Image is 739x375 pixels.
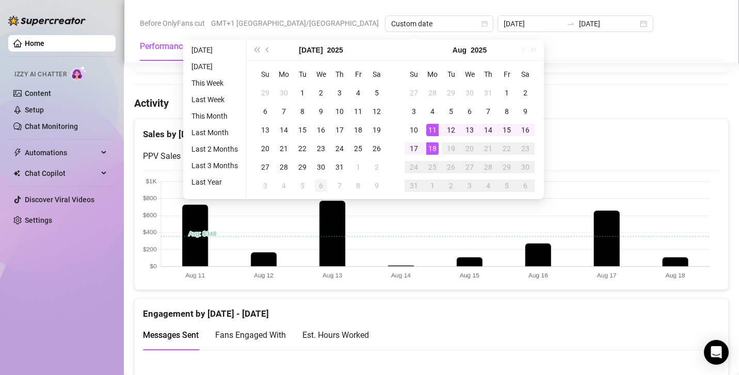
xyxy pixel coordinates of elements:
td: 2025-07-09 [312,102,330,121]
div: Open Intercom Messenger [704,340,729,365]
div: 14 [482,124,494,136]
div: 3 [408,105,420,118]
div: 30 [519,161,532,173]
div: 17 [333,124,346,136]
div: Engagement by [DATE] - [DATE] [143,299,720,321]
button: Choose a year [327,40,343,60]
td: 2025-07-27 [256,158,275,176]
div: 8 [501,105,513,118]
td: 2025-07-27 [405,84,423,102]
td: 2025-08-05 [442,102,460,121]
li: This Month [187,110,242,122]
div: 12 [371,105,383,118]
div: 22 [501,142,513,155]
th: Su [405,65,423,84]
li: Last Month [187,126,242,139]
td: 2025-07-15 [293,121,312,139]
div: 22 [296,142,309,155]
td: 2025-08-21 [479,139,497,158]
td: 2025-07-16 [312,121,330,139]
th: Su [256,65,275,84]
div: 6 [463,105,476,118]
td: 2025-08-08 [349,176,367,195]
td: 2025-07-17 [330,121,349,139]
div: 3 [333,87,346,99]
td: 2025-07-02 [312,84,330,102]
td: 2025-09-04 [479,176,497,195]
th: Mo [275,65,293,84]
th: Th [330,65,349,84]
li: Last 2 Months [187,143,242,155]
td: 2025-07-25 [349,139,367,158]
div: 4 [482,180,494,192]
div: 27 [259,161,271,173]
div: 30 [315,161,327,173]
td: 2025-08-11 [423,121,442,139]
li: [DATE] [187,44,242,56]
td: 2025-07-12 [367,102,386,121]
td: 2025-07-14 [275,121,293,139]
button: Choose a year [471,40,487,60]
div: 7 [333,180,346,192]
td: 2025-08-10 [405,121,423,139]
div: 21 [278,142,290,155]
div: 29 [296,161,309,173]
th: Fr [497,65,516,84]
div: 8 [352,180,364,192]
th: Sa [516,65,535,84]
td: 2025-09-03 [460,176,479,195]
div: 31 [482,87,494,99]
div: 28 [278,161,290,173]
th: Tu [293,65,312,84]
td: 2025-08-18 [423,139,442,158]
div: 3 [463,180,476,192]
div: 2 [445,180,457,192]
td: 2025-08-20 [460,139,479,158]
div: 4 [426,105,439,118]
th: Sa [367,65,386,84]
td: 2025-08-23 [516,139,535,158]
div: 31 [333,161,346,173]
td: 2025-08-09 [516,102,535,121]
img: AI Chatter [71,66,87,80]
td: 2025-08-26 [442,158,460,176]
div: 28 [482,161,494,173]
div: 30 [463,87,476,99]
td: 2025-07-10 [330,102,349,121]
td: 2025-08-12 [442,121,460,139]
div: 30 [278,87,290,99]
div: 9 [371,180,383,192]
div: 29 [445,87,457,99]
li: [DATE] [187,60,242,73]
td: 2025-06-29 [256,84,275,102]
span: Chat Copilot [25,165,98,182]
div: 24 [333,142,346,155]
div: 14 [278,124,290,136]
li: Last Week [187,93,242,106]
div: 4 [352,87,364,99]
td: 2025-08-09 [367,176,386,195]
a: Chat Monitoring [25,122,78,131]
td: 2025-08-22 [497,139,516,158]
div: 8 [296,105,309,118]
td: 2025-08-01 [349,158,367,176]
span: Fans Engaged With [215,330,286,340]
td: 2025-08-17 [405,139,423,158]
td: 2025-09-02 [442,176,460,195]
a: Settings [25,216,52,224]
td: 2025-08-03 [256,176,275,195]
div: 27 [408,87,420,99]
td: 2025-07-07 [275,102,293,121]
td: 2025-07-26 [367,139,386,158]
h4: Activity [134,96,729,110]
td: 2025-07-29 [293,158,312,176]
td: 2025-08-30 [516,158,535,176]
span: Custom date [391,16,487,31]
td: 2025-08-16 [516,121,535,139]
div: 10 [333,105,346,118]
div: 6 [259,105,271,118]
td: 2025-08-28 [479,158,497,176]
div: 1 [296,87,309,99]
td: 2025-08-07 [330,176,349,195]
div: 17 [408,142,420,155]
